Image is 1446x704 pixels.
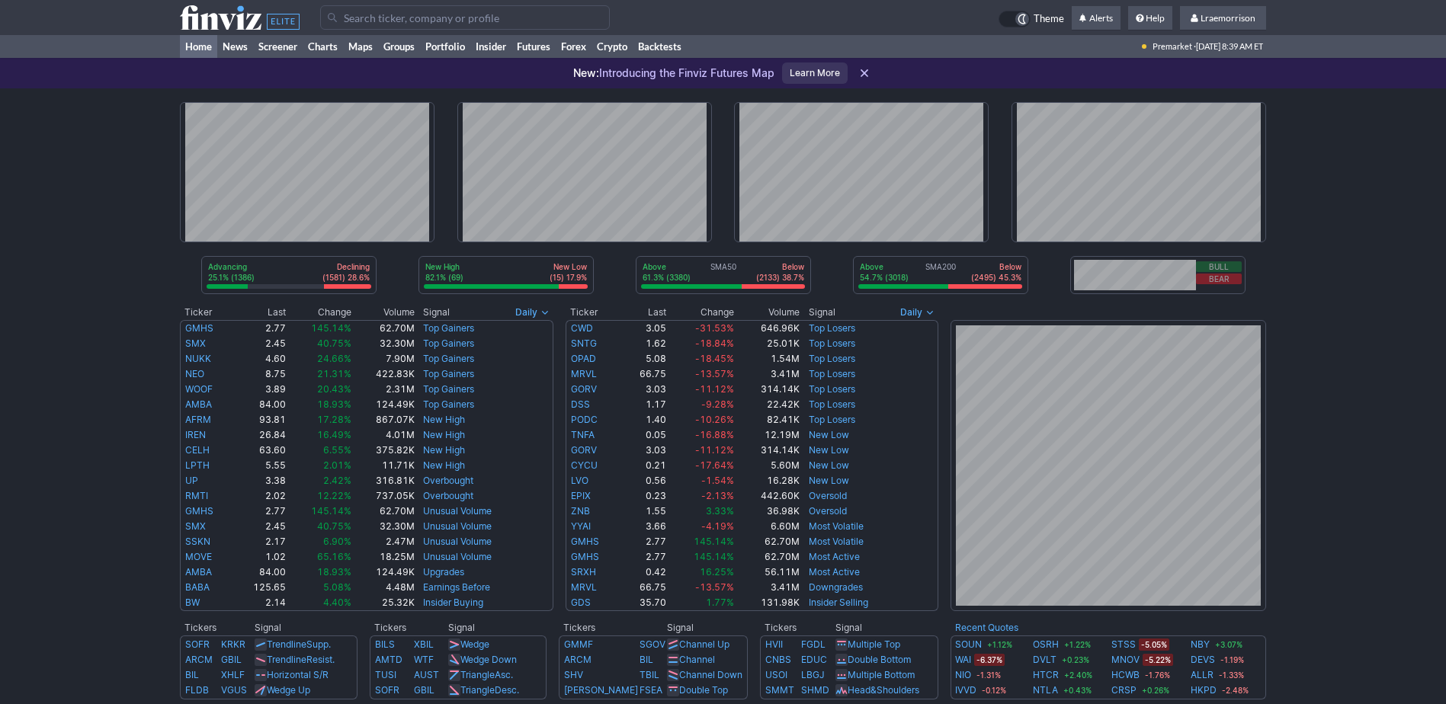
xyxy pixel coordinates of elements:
th: Change [287,305,352,320]
a: XHLF [221,669,245,680]
span: 3.33% [706,505,734,517]
a: GORV [571,383,597,395]
td: 3.89 [233,382,287,397]
a: HTCR [1033,667,1059,683]
a: TBIL [640,669,659,680]
a: Top Losers [809,398,855,410]
a: TriangleDesc. [460,684,519,696]
span: 17.28% [317,414,351,425]
a: WTF [414,654,434,665]
a: Home [180,35,217,58]
a: OPAD [571,353,596,364]
a: FGDL [801,638,826,650]
td: 375.82K [352,443,415,458]
span: -1.54% [701,475,734,486]
a: GMHS [185,322,213,334]
a: Wedge [460,638,489,650]
span: -16.88% [695,429,734,440]
td: 314.14K [735,382,800,397]
a: FSEA [640,684,662,696]
td: 82.41K [735,412,800,427]
a: HKPD [1191,683,1217,698]
td: 8.75 [233,366,287,382]
a: MNOV [1111,652,1140,667]
a: New High [423,444,465,456]
a: CELH [185,444,210,456]
td: 2.31M [352,382,415,397]
span: 65.16% [317,551,351,562]
th: Last [233,305,287,320]
p: 82.1% (69) [425,272,463,283]
span: 145.14% [694,551,734,562]
a: IREN [185,429,206,440]
span: 20.43% [317,383,351,395]
div: SMA50 [641,261,806,284]
td: 2.02 [233,488,287,504]
a: Oversold [809,505,847,517]
a: Most Active [809,566,860,578]
span: 6.55% [323,444,351,456]
a: IVVD [955,683,976,698]
td: 1.40 [621,412,667,427]
button: Signals interval [511,305,553,320]
td: 2.17 [233,534,287,549]
a: GMHS [571,536,599,547]
td: 1.02 [233,549,287,565]
a: GORV [571,444,597,456]
a: Top Gainers [423,368,474,379]
a: SNTG [571,338,597,349]
span: Daily [900,305,922,320]
a: Learn More [782,62,848,84]
span: Premarket · [1153,35,1196,58]
button: Bear [1196,274,1242,284]
a: Backtests [633,35,687,58]
span: 21.31% [317,368,351,379]
a: Futures [511,35,556,58]
a: Most Volatile [809,536,864,547]
td: 2.77 [621,549,667,565]
button: Bull [1196,261,1242,272]
a: ARCM [185,654,213,665]
a: Top Gainers [423,338,474,349]
td: 63.60 [233,443,287,458]
td: 11.71K [352,458,415,473]
td: 1.55 [621,504,667,519]
td: 1.62 [621,336,667,351]
a: Top Gainers [423,383,474,395]
td: 2.77 [233,320,287,336]
p: Declining [322,261,370,272]
a: New Low [809,429,849,440]
a: CRSP [1111,683,1137,698]
td: 5.55 [233,458,287,473]
span: Asc. [495,669,513,680]
span: 24.66% [317,353,351,364]
td: 3.03 [621,382,667,397]
a: BABA [185,581,210,593]
span: 2.01% [323,459,351,471]
a: SHV [564,669,583,680]
span: -18.84% [695,338,734,349]
a: SOFR [375,684,399,696]
a: Overbought [423,490,473,501]
td: 32.30M [352,519,415,534]
a: RMTI [185,490,208,501]
a: ZNB [571,505,590,517]
a: Top Losers [809,414,855,425]
p: 25.1% (1386) [208,272,255,283]
a: Unusual Volume [423,551,492,562]
a: SHMD [801,684,829,696]
td: 2.45 [233,519,287,534]
a: MRVL [571,581,597,593]
a: Recent Quotes [955,622,1018,633]
a: Downgrades [809,581,863,593]
a: Most Active [809,551,860,562]
td: 4.60 [233,351,287,366]
td: 737.05K [352,488,415,504]
a: NUKK [185,353,211,364]
p: New High [425,261,463,272]
a: LBGJ [801,669,825,680]
a: FLDB [185,684,209,696]
td: 18.25M [352,549,415,565]
td: 93.81 [233,412,287,427]
a: Earnings Before [423,581,490,593]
